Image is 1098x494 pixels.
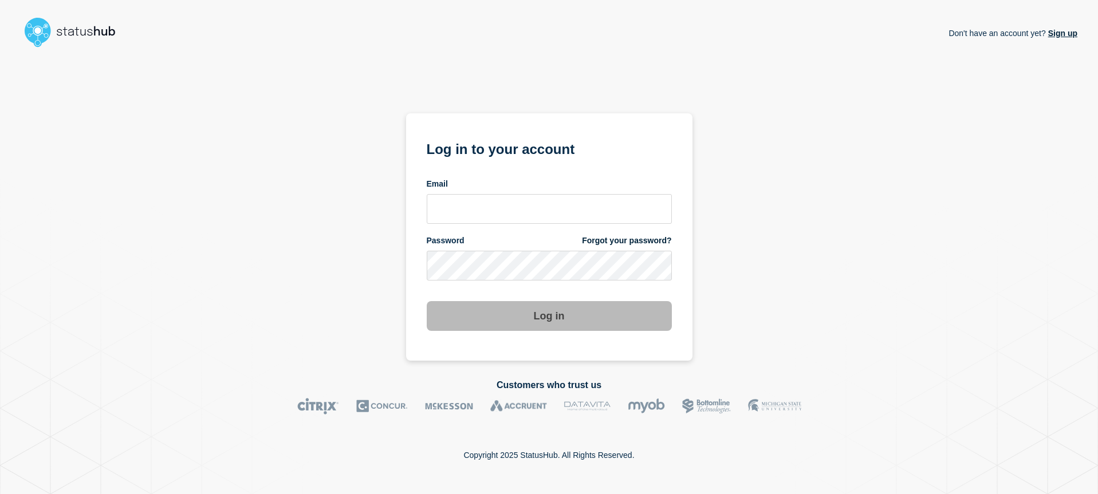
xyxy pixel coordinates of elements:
img: Citrix logo [297,398,339,414]
input: email input [427,194,672,224]
img: Concur logo [356,398,408,414]
img: MSU logo [748,398,801,414]
a: Forgot your password? [582,235,671,246]
p: Copyright 2025 StatusHub. All Rights Reserved. [463,450,634,460]
a: Sign up [1046,29,1077,38]
img: StatusHub logo [21,14,129,50]
img: Bottomline logo [682,398,731,414]
h1: Log in to your account [427,137,672,159]
input: password input [427,251,672,280]
img: Accruent logo [490,398,547,414]
span: Email [427,179,448,189]
img: myob logo [628,398,665,414]
img: McKesson logo [425,398,473,414]
span: Password [427,235,465,246]
button: Log in [427,301,672,331]
p: Don't have an account yet? [949,19,1077,47]
h2: Customers who trust us [21,380,1077,390]
img: DataVita logo [564,398,611,414]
